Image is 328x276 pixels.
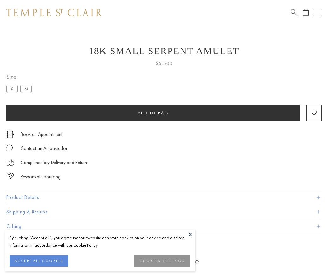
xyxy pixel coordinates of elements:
[21,131,62,138] a: Book an Appointment
[6,46,322,56] h1: 18K Small Serpent Amulet
[6,173,14,179] img: icon_sourcing.svg
[6,190,322,205] button: Product Details
[6,219,322,234] button: Gifting
[291,9,297,16] a: Search
[314,9,322,16] button: Open navigation
[10,234,190,249] div: By clicking “Accept all”, you agree that our website can store cookies on your device and disclos...
[21,144,67,152] div: Contact an Ambassador
[6,159,14,167] img: icon_delivery.svg
[6,131,14,138] img: icon_appointment.svg
[10,255,68,267] button: ACCEPT ALL COOKIES
[21,173,61,181] div: Responsible Sourcing
[21,159,88,167] p: Complimentary Delivery and Returns
[6,105,300,121] button: Add to bag
[6,205,322,219] button: Shipping & Returns
[156,59,173,68] span: $5,500
[6,85,18,93] label: S
[20,85,32,93] label: M
[6,9,102,16] img: Temple St. Clair
[138,110,169,116] span: Add to bag
[134,255,190,267] button: COOKIES SETTINGS
[303,9,309,16] a: Open Shopping Bag
[6,144,13,151] img: MessageIcon-01_2.svg
[6,72,34,82] span: Size:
